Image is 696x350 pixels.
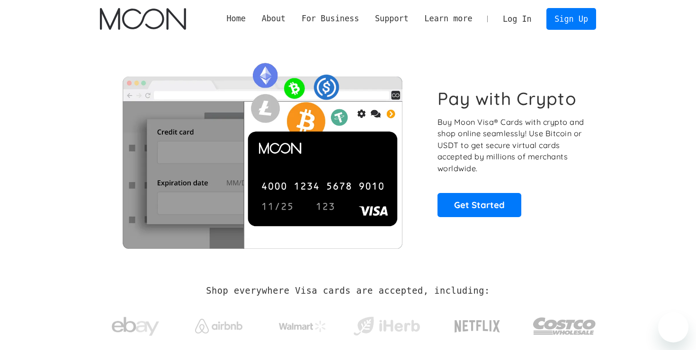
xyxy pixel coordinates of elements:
[195,319,242,333] img: Airbnb
[367,13,416,25] div: Support
[658,312,688,342] iframe: Button to launch messaging window
[100,56,424,248] img: Moon Cards let you spend your crypto anywhere Visa is accepted.
[546,8,596,29] a: Sign Up
[533,308,596,344] img: Costco
[533,299,596,349] a: Costco
[424,13,472,25] div: Learn more
[112,312,159,341] img: ebay
[254,13,294,25] div: About
[219,13,254,25] a: Home
[100,8,186,30] a: home
[351,314,422,339] img: iHerb
[351,305,422,343] a: iHerb
[454,315,501,338] img: Netflix
[375,13,409,25] div: Support
[495,9,539,29] a: Log In
[100,8,186,30] img: Moon Logo
[437,193,521,217] a: Get Started
[206,286,490,296] h2: Shop everywhere Visa cards are accepted, including:
[437,88,577,109] h1: Pay with Crypto
[184,309,254,338] a: Airbnb
[435,305,520,343] a: Netflix
[262,13,286,25] div: About
[294,13,367,25] div: For Business
[302,13,359,25] div: For Business
[417,13,481,25] div: Learn more
[268,311,338,337] a: Walmart
[279,321,326,332] img: Walmart
[100,302,170,346] a: ebay
[437,116,586,175] p: Buy Moon Visa® Cards with crypto and shop online seamlessly! Use Bitcoin or USDT to get secure vi...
